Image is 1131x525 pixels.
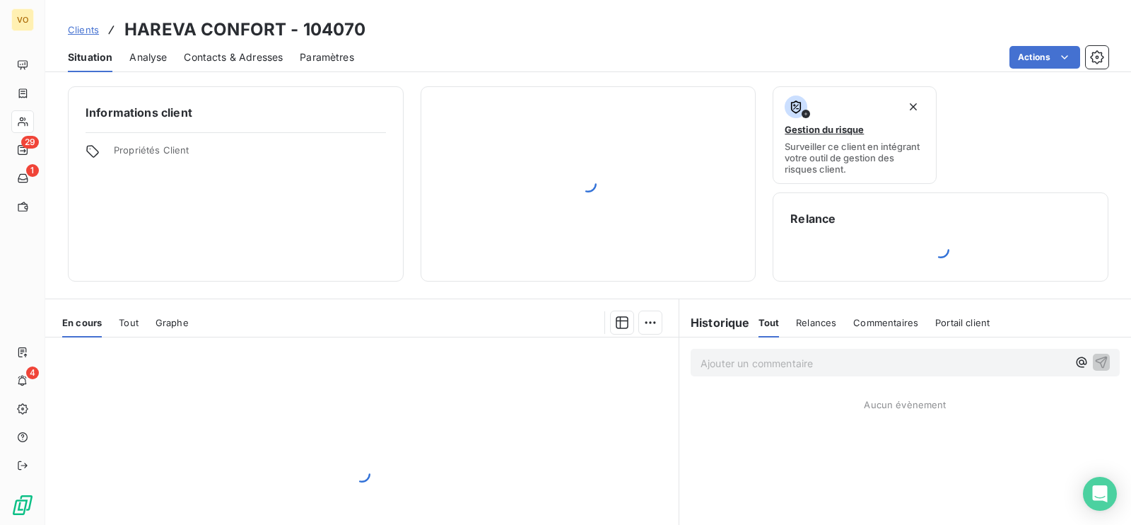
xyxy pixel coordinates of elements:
span: Paramètres [300,50,354,64]
span: Commentaires [853,317,918,328]
img: Logo LeanPay [11,494,34,517]
span: Graphe [156,317,189,328]
span: Gestion du risque [785,124,864,135]
span: 1 [26,164,39,177]
span: Situation [68,50,112,64]
span: 29 [21,136,39,149]
span: Tout [758,317,780,328]
div: VO [11,8,34,31]
span: Surveiller ce client en intégrant votre outil de gestion des risques client. [785,141,924,175]
span: Tout [119,317,139,328]
h6: Informations client [86,104,386,121]
button: Actions [1009,46,1080,69]
h6: Relance [790,210,1091,227]
a: 29 [11,139,33,161]
span: 4 [26,367,39,379]
span: En cours [62,317,102,328]
span: Clients [68,24,99,35]
span: Aucun évènement [864,399,946,410]
span: Contacts & Adresses [184,50,283,64]
a: 1 [11,167,33,190]
button: Gestion du risqueSurveiller ce client en intégrant votre outil de gestion des risques client. [773,86,936,184]
h6: Historique [679,314,750,331]
h3: HAREVA CONFORT - 104070 [124,17,365,42]
div: Open Intercom Messenger [1083,477,1117,511]
span: Propriétés Client [114,144,386,164]
span: Relances [796,317,836,328]
span: Portail client [935,317,990,328]
span: Analyse [129,50,167,64]
a: Clients [68,23,99,37]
